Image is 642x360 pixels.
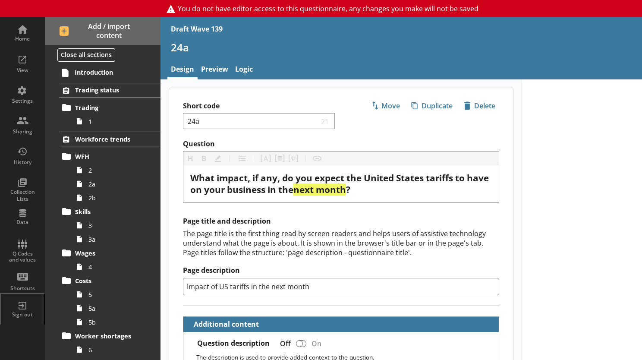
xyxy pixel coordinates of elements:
span: ? [346,183,350,196]
label: Short code [183,101,341,111]
div: Shortcuts [7,285,38,292]
a: 2b [72,191,160,205]
div: Sharing [7,128,38,135]
span: 1 [88,117,150,126]
a: Trading [59,101,160,114]
span: 2 [88,166,150,174]
span: 5b [88,318,150,326]
span: Add / import content [60,22,146,40]
a: 1 [72,114,160,128]
span: 4 [88,263,150,271]
span: Workforce trends [75,135,146,143]
div: History [7,159,38,166]
a: 5 [72,287,160,301]
a: 6 [72,343,160,357]
li: Worker shortages6 [63,329,160,357]
li: Wages4 [63,246,160,274]
span: 3 [88,221,150,230]
span: Skills [75,208,146,216]
li: Trading statusTrading1 [45,83,160,128]
div: Home [7,35,38,42]
a: 2 [72,163,160,177]
div: View [7,67,38,74]
span: Trading status [75,86,146,94]
span: 5 [88,291,150,299]
div: Off [273,336,294,351]
a: Preview [198,61,232,79]
button: Delete [460,98,499,113]
label: Question [183,139,499,148]
div: Collection Lists [7,189,38,202]
span: WFH [75,152,146,161]
button: Duplicate [407,98,456,113]
span: Costs [75,277,146,285]
span: next month [293,183,346,196]
a: 5a [72,301,160,315]
span: Duplicate [408,99,456,113]
a: Trading status [59,83,160,98]
h2: Page title and description [183,217,499,226]
a: Worker shortages [59,329,160,343]
div: Question [190,172,492,196]
span: Delete [460,99,499,113]
span: Worker shortages [75,332,146,340]
button: Additional content [187,317,261,332]
li: Costs55a5b [63,274,160,329]
span: Introduction [75,68,146,76]
li: WFH22a2b [63,149,160,205]
span: Wages [75,249,146,257]
a: Wages [59,246,160,260]
a: 3a [72,232,160,246]
a: 2a [72,177,160,191]
a: Design [167,61,198,79]
span: 3a [88,235,150,243]
a: Logic [232,61,256,79]
span: What impact, if any, do you expect the United States tariffs to have on your business in the [190,172,491,196]
span: Move [368,99,403,113]
a: Skills [59,205,160,218]
a: 4 [72,260,160,274]
div: Settings [7,98,38,104]
a: Costs [59,274,160,287]
div: On [308,336,328,351]
span: 6 [88,346,150,354]
div: Sign out [7,311,38,318]
div: The page title is the first thing read by screen readers and helps users of assistive technology ... [183,229,499,257]
label: Page description [183,266,499,275]
button: Close all sections [57,48,115,62]
button: Add / import content [45,17,160,45]
span: Trading [75,104,146,112]
span: 5a [88,304,150,313]
span: 2a [88,180,150,188]
span: 2b [88,194,150,202]
li: Trading1 [63,101,160,128]
div: Q Codes and values [7,251,38,263]
h1: 24a [171,41,632,54]
button: Move [367,98,404,113]
a: Introduction [59,66,160,79]
a: WFH [59,149,160,163]
span: 21 [319,117,331,125]
div: Data [7,219,38,226]
a: 5b [72,315,160,329]
a: Workforce trends [59,132,160,146]
div: Draft Wave 139 [171,24,223,34]
label: Question description [197,339,270,348]
li: Skills33a [63,205,160,246]
a: 3 [72,218,160,232]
